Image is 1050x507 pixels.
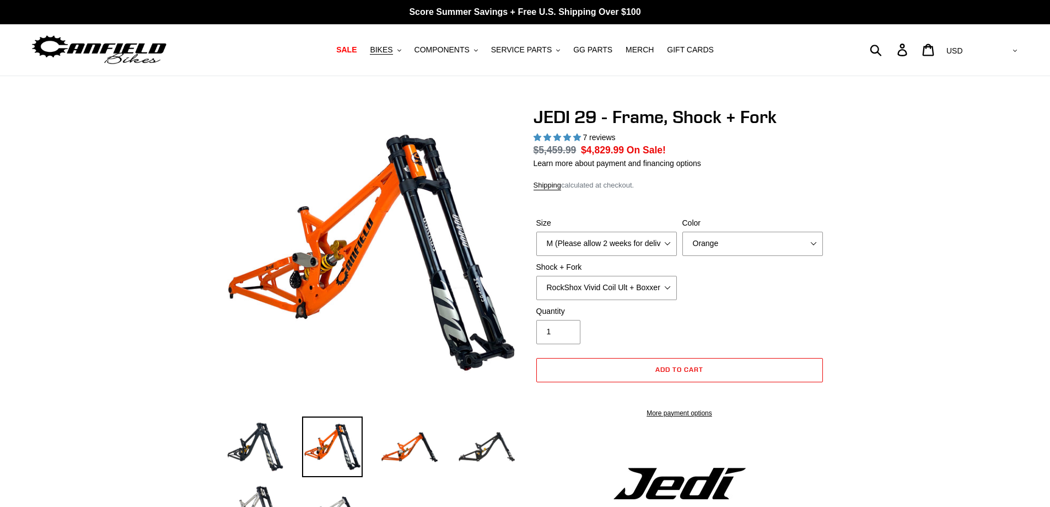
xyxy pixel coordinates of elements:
[370,45,392,55] span: BIKES
[30,33,168,67] img: Canfield Bikes
[225,417,286,477] img: Load image into Gallery viewer, JEDI 29 - Frame, Shock + Fork
[534,145,577,156] s: $5,459.99
[581,145,624,156] span: $4,829.99
[331,42,362,57] a: SALE
[661,42,719,57] a: GIFT CARDS
[534,133,583,142] span: 5.00 stars
[536,358,823,382] button: Add to cart
[655,365,703,373] span: Add to cart
[536,408,823,418] a: More payment options
[534,180,826,191] div: calculated at checkout.
[573,45,612,55] span: GG PARTS
[534,106,826,127] h1: JEDI 29 - Frame, Shock + Fork
[364,42,406,57] button: BIKES
[536,306,677,317] label: Quantity
[620,42,659,57] a: MERCH
[534,159,701,168] a: Learn more about payment and financing options
[456,417,517,477] img: Load image into Gallery viewer, JEDI 29 - Frame, Shock + Fork
[627,143,666,157] span: On Sale!
[302,417,363,477] img: Load image into Gallery viewer, JEDI 29 - Frame, Shock + Fork
[409,42,483,57] button: COMPONENTS
[536,217,677,229] label: Size
[583,133,615,142] span: 7 reviews
[536,261,677,273] label: Shock + Fork
[876,38,904,62] input: Search
[486,42,566,57] button: SERVICE PARTS
[667,45,714,55] span: GIFT CARDS
[682,217,823,229] label: Color
[626,45,654,55] span: MERCH
[491,45,552,55] span: SERVICE PARTS
[568,42,618,57] a: GG PARTS
[414,45,470,55] span: COMPONENTS
[534,181,562,190] a: Shipping
[379,417,440,477] img: Load image into Gallery viewer, JEDI 29 - Frame, Shock + Fork
[336,45,357,55] span: SALE
[227,109,515,397] img: JEDI 29 - Frame, Shock + Fork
